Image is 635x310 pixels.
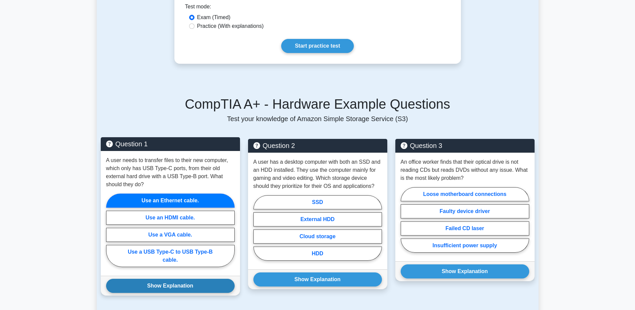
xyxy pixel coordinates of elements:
[106,140,235,148] h5: Question 1
[101,96,535,112] h5: CompTIA A+ - Hardware Example Questions
[401,204,529,218] label: Faulty device driver
[253,142,382,150] h5: Question 2
[281,39,354,53] a: Start practice test
[401,264,529,278] button: Show Explanation
[401,239,529,253] label: Insufficient power supply
[253,229,382,244] label: Cloud storage
[401,142,529,150] h5: Question 3
[401,221,529,236] label: Failed CD laser
[253,158,382,190] p: A user has a desktop computer with both an SSD and an HDD installed. They use the computer mainly...
[106,156,235,189] p: A user needs to transfer files to their new computer, which only has USB Type-C ports, from their...
[106,279,235,293] button: Show Explanation
[106,194,235,208] label: Use an Ethernet cable.
[253,247,382,261] label: HDD
[197,13,231,21] label: Exam (Timed)
[401,158,529,182] p: An office worker finds that their optical drive is not reading CDs but reads DVDs without any iss...
[401,187,529,201] label: Loose motherboard connections
[197,22,264,30] label: Practice (With explanations)
[106,245,235,267] label: Use a USB Type-C to USB Type-B cable.
[253,272,382,287] button: Show Explanation
[101,115,535,123] p: Test your knowledge of Amazon Simple Storage Service (S3)
[253,195,382,209] label: SSD
[106,228,235,242] label: Use a VGA cable.
[253,212,382,226] label: External HDD
[185,3,450,13] div: Test mode:
[106,211,235,225] label: Use an HDMI cable.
